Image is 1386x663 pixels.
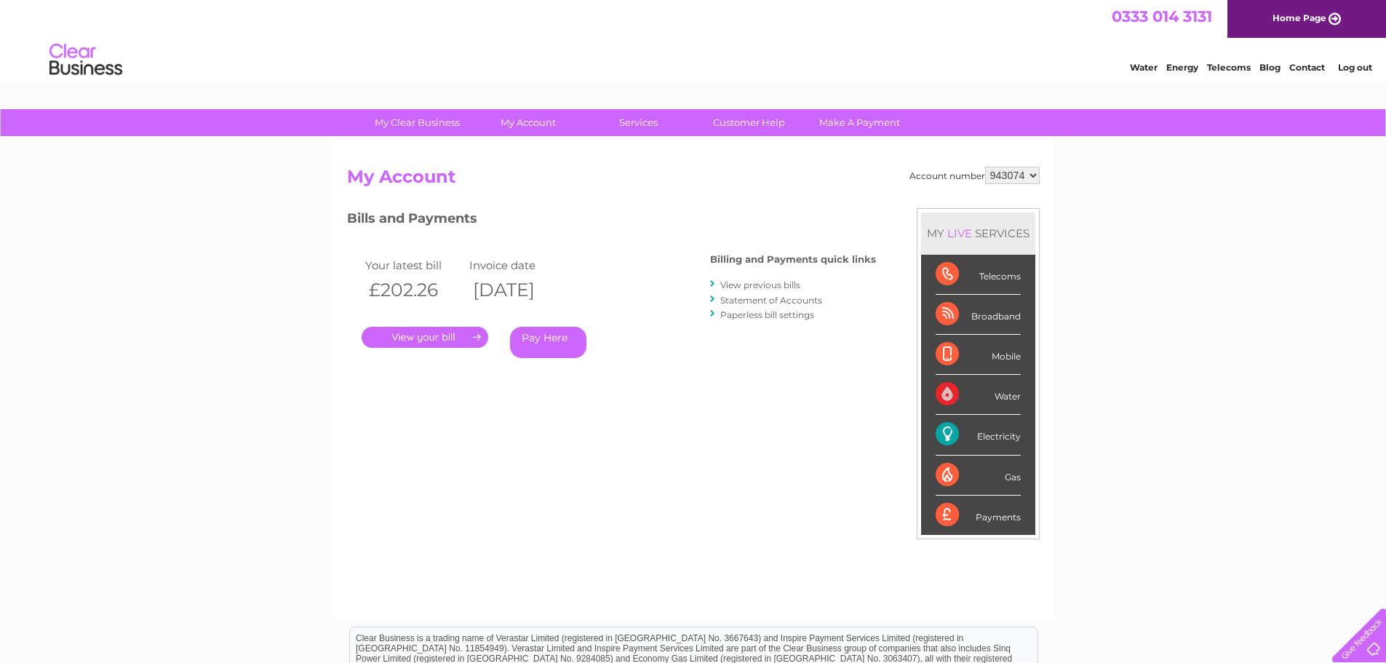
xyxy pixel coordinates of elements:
[720,279,800,290] a: View previous bills
[347,208,876,234] h3: Bills and Payments
[936,496,1021,535] div: Payments
[1338,62,1372,73] a: Log out
[362,255,466,275] td: Your latest bill
[466,275,570,305] th: [DATE]
[1166,62,1198,73] a: Energy
[362,327,488,348] a: .
[936,456,1021,496] div: Gas
[1112,7,1212,25] a: 0333 014 3131
[347,167,1040,194] h2: My Account
[936,295,1021,335] div: Broadband
[362,275,466,305] th: £202.26
[936,255,1021,295] div: Telecoms
[1259,62,1281,73] a: Blog
[936,415,1021,455] div: Electricity
[720,309,814,320] a: Paperless bill settings
[49,38,123,82] img: logo.png
[720,295,822,306] a: Statement of Accounts
[944,226,975,240] div: LIVE
[468,109,588,136] a: My Account
[1289,62,1325,73] a: Contact
[357,109,477,136] a: My Clear Business
[1130,62,1158,73] a: Water
[909,167,1040,184] div: Account number
[800,109,920,136] a: Make A Payment
[710,254,876,265] h4: Billing and Payments quick links
[921,213,1035,254] div: MY SERVICES
[1207,62,1251,73] a: Telecoms
[350,8,1037,71] div: Clear Business is a trading name of Verastar Limited (registered in [GEOGRAPHIC_DATA] No. 3667643...
[578,109,698,136] a: Services
[936,335,1021,375] div: Mobile
[936,375,1021,415] div: Water
[510,327,586,358] a: Pay Here
[689,109,809,136] a: Customer Help
[466,255,570,275] td: Invoice date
